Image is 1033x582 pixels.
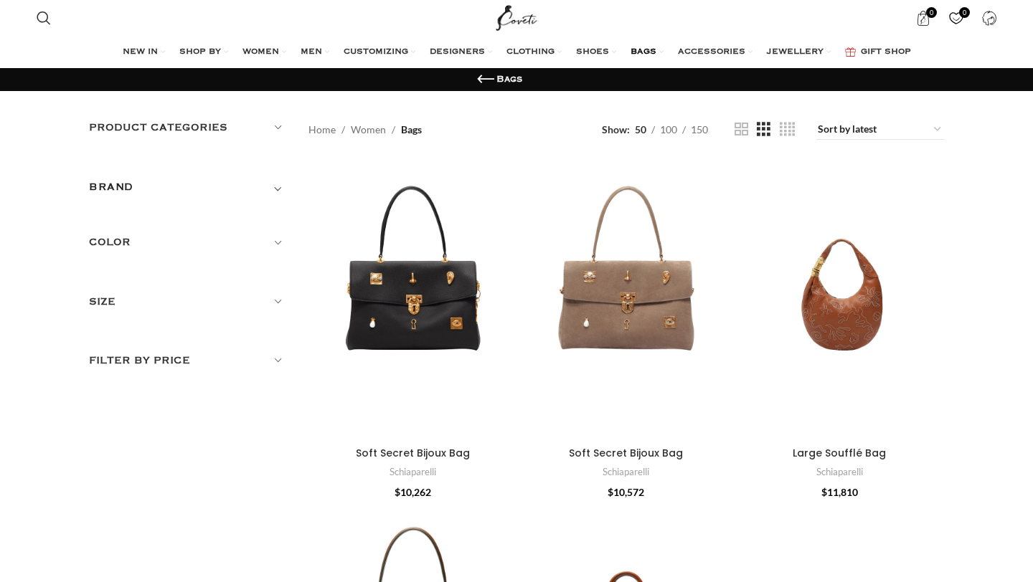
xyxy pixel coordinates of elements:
[401,122,422,138] span: Bags
[242,47,279,58] span: WOMEN
[475,69,496,90] a: Go back
[123,38,165,67] a: NEW IN
[395,486,431,498] bdi: 10,262
[308,161,518,440] a: Soft Secret Bijoux Bag
[89,120,287,135] h5: Product categories
[569,446,683,460] a: Soft Secret Bijoux Bag
[89,178,287,204] div: Toggle filter
[301,47,322,58] span: MEN
[29,4,58,32] a: Search
[29,38,1004,67] div: Main navigation
[395,486,400,498] span: $
[735,161,945,440] a: Large Soufflé Bag
[655,122,682,138] a: 100
[506,38,562,67] a: CLOTHING
[308,122,422,138] nav: Breadcrumb
[845,38,911,67] a: GIFT SHOP
[493,11,541,23] a: Site logo
[959,7,970,18] span: 0
[793,446,886,460] a: Large Soufflé Bag
[356,446,470,460] a: Soft Secret Bijoux Bag
[496,73,522,86] h1: Bags
[780,120,795,138] a: Grid view 4
[816,465,863,479] a: Schiaparelli
[522,161,731,440] a: Soft Secret Bijoux Bag
[576,38,616,67] a: SHOES
[861,47,911,58] span: GIFT SHOP
[576,47,609,58] span: SHOES
[608,486,613,498] span: $
[351,122,386,138] a: Women
[767,47,824,58] span: JEWELLERY
[735,120,748,138] a: Grid view 2
[767,38,831,67] a: JEWELLERY
[608,486,644,498] bdi: 10,572
[691,123,708,135] span: 150
[89,353,287,368] h5: Filter by price
[678,47,745,58] span: ACCESSORIES
[941,4,971,32] a: 0
[430,38,492,67] a: DESIGNERS
[631,38,664,67] a: BAGS
[301,38,329,67] a: MEN
[603,465,649,479] a: Schiaparelli
[242,38,286,67] a: WOMEN
[941,4,971,32] div: My Wishlist
[602,122,630,138] span: Show
[926,7,937,18] span: 0
[635,123,646,135] span: 50
[821,486,827,498] span: $
[89,179,133,195] h5: BRAND
[678,38,753,67] a: ACCESSORIES
[308,122,336,138] a: Home
[908,4,938,32] a: 0
[430,47,485,58] span: DESIGNERS
[660,123,677,135] span: 100
[757,120,770,138] a: Grid view 3
[89,294,287,310] h5: Size
[123,47,158,58] span: NEW IN
[179,38,228,67] a: SHOP BY
[816,120,944,140] select: Shop order
[89,234,287,250] h5: Color
[630,122,651,138] a: 50
[686,122,713,138] a: 150
[821,486,858,498] bdi: 11,810
[390,465,436,479] a: Schiaparelli
[631,47,656,58] span: BAGS
[179,47,221,58] span: SHOP BY
[344,47,408,58] span: CUSTOMIZING
[344,38,415,67] a: CUSTOMIZING
[845,47,856,57] img: GiftBag
[506,47,555,58] span: CLOTHING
